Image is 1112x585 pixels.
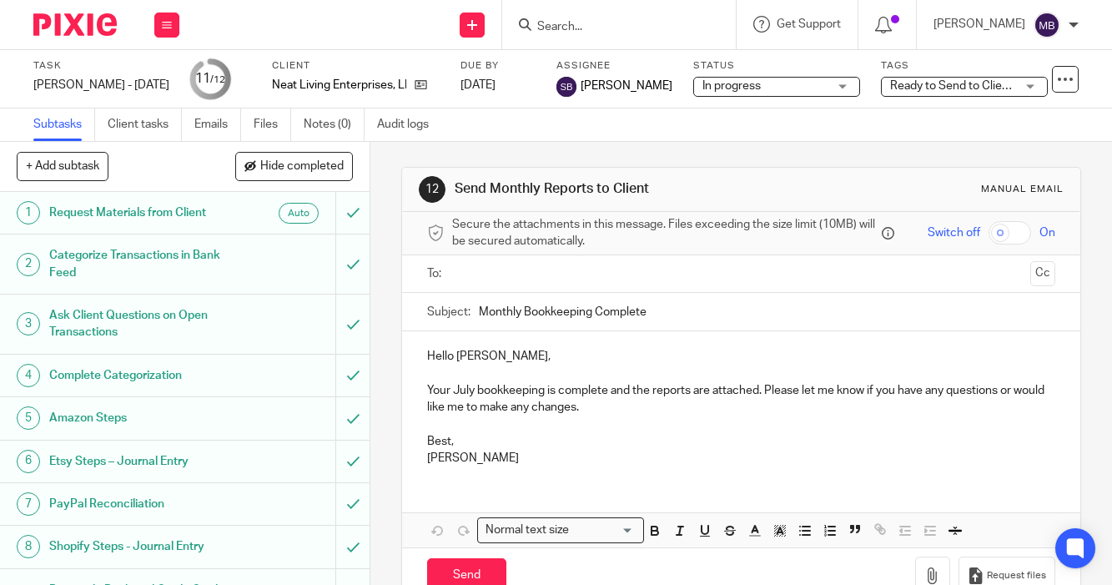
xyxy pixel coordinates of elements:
[928,224,980,241] span: Switch off
[881,59,1048,73] label: Tags
[17,253,40,276] div: 2
[194,108,241,141] a: Emails
[536,20,686,35] input: Search
[1039,224,1055,241] span: On
[17,364,40,387] div: 4
[254,108,291,141] a: Files
[210,75,225,84] small: /12
[427,382,1055,416] p: Your July bookkeeping is complete and the reports are attached. Please let me know if you have an...
[235,152,353,180] button: Hide completed
[17,312,40,335] div: 3
[195,69,225,88] div: 11
[49,492,229,517] h1: PayPal Reconciliation
[419,176,445,203] div: 12
[777,18,841,30] span: Get Support
[33,77,169,93] div: [PERSON_NAME] - [DATE]
[49,243,229,285] h1: Categorize Transactions in Bank Feed
[460,59,536,73] label: Due by
[890,80,1019,92] span: Ready to Send to Clients
[556,59,672,73] label: Assignee
[1034,12,1060,38] img: svg%3E
[987,569,1046,582] span: Request files
[49,303,229,345] h1: Ask Client Questions on Open Transactions
[556,77,576,97] img: svg%3E
[693,59,860,73] label: Status
[272,59,440,73] label: Client
[702,80,761,92] span: In progress
[427,433,1055,450] p: Best,
[1030,261,1055,286] button: Cc
[581,78,672,94] span: [PERSON_NAME]
[304,108,365,141] a: Notes (0)
[427,304,470,320] label: Subject:
[49,200,229,225] h1: Request Materials from Client
[108,108,182,141] a: Client tasks
[279,203,319,224] div: Auto
[477,517,644,543] div: Search for option
[49,363,229,388] h1: Complete Categorization
[49,449,229,474] h1: Etsy Steps – Journal Entry
[460,79,496,91] span: [DATE]
[574,522,634,539] input: Search for option
[17,152,108,180] button: + Add subtask
[17,492,40,516] div: 7
[452,216,877,250] span: Secure the attachments in this message. Files exceeding the size limit (10MB) will be secured aut...
[427,348,1055,365] p: Hello [PERSON_NAME],
[481,522,572,539] span: Normal text size
[377,108,441,141] a: Audit logs
[33,59,169,73] label: Task
[17,406,40,430] div: 5
[17,201,40,224] div: 1
[17,535,40,558] div: 8
[455,180,777,198] h1: Send Monthly Reports to Client
[33,108,95,141] a: Subtasks
[981,183,1064,196] div: Manual email
[260,160,344,174] span: Hide completed
[49,406,229,431] h1: Amazon Steps
[17,450,40,473] div: 6
[33,77,169,93] div: Flavia Andrews - Jul 2025
[49,534,229,559] h1: Shopify Steps - Journal Entry
[427,265,445,282] label: To:
[933,16,1025,33] p: [PERSON_NAME]
[272,77,406,93] p: Neat Living Enterprises, LLC
[427,450,1055,466] p: [PERSON_NAME]
[33,13,117,36] img: Pixie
